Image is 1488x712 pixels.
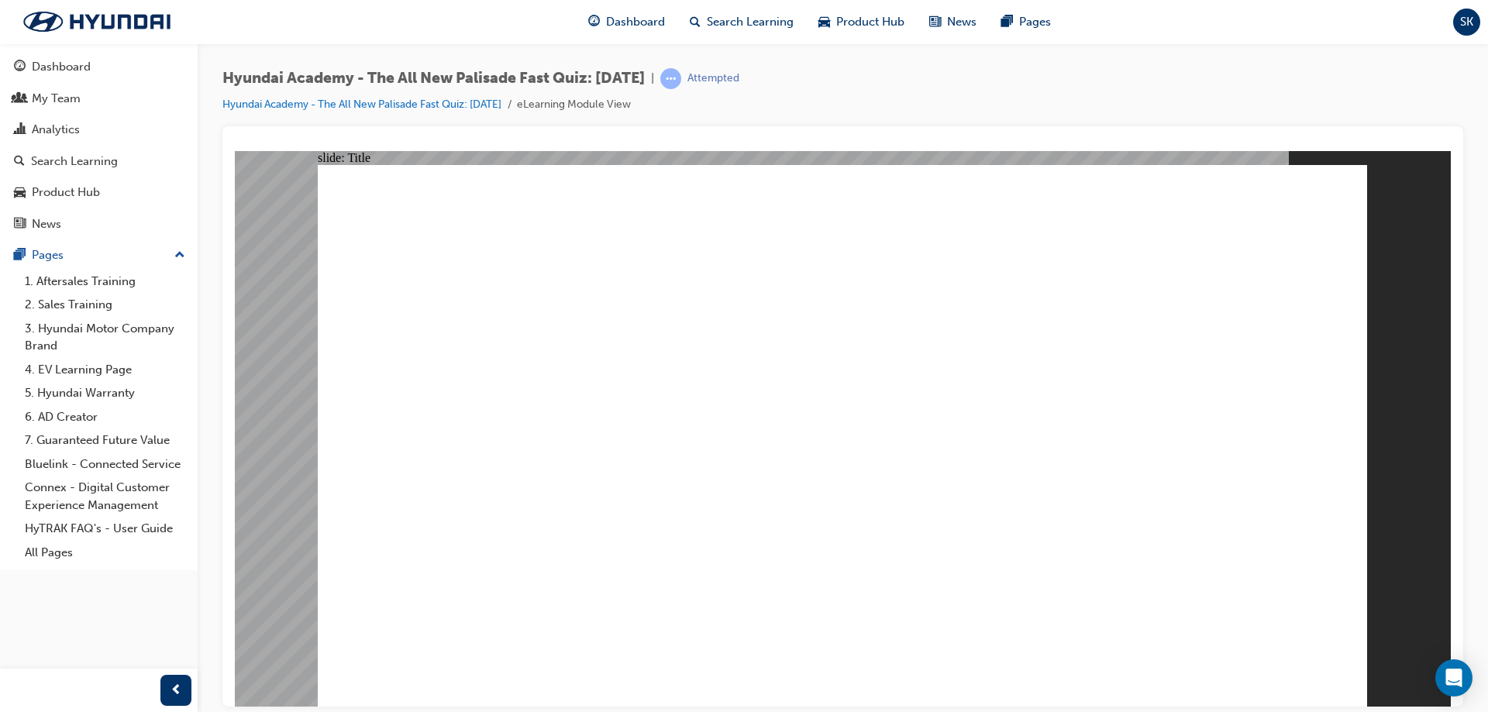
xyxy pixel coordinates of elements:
[690,12,701,32] span: search-icon
[14,186,26,200] span: car-icon
[6,210,191,239] a: News
[19,541,191,565] a: All Pages
[1001,12,1013,32] span: pages-icon
[170,681,182,700] span: prev-icon
[14,92,26,106] span: people-icon
[14,123,26,137] span: chart-icon
[6,50,191,241] button: DashboardMy TeamAnalyticsSearch LearningProduct HubNews
[818,12,830,32] span: car-icon
[19,293,191,317] a: 2. Sales Training
[19,381,191,405] a: 5. Hyundai Warranty
[6,241,191,270] button: Pages
[917,6,989,38] a: news-iconNews
[14,218,26,232] span: news-icon
[19,358,191,382] a: 4. EV Learning Page
[14,249,26,263] span: pages-icon
[1460,13,1473,31] span: SK
[6,84,191,113] a: My Team
[19,452,191,476] a: Bluelink - Connected Service
[8,5,186,38] img: Trak
[31,153,118,170] div: Search Learning
[6,115,191,144] a: Analytics
[806,6,917,38] a: car-iconProduct Hub
[32,58,91,76] div: Dashboard
[687,71,739,86] div: Attempted
[19,270,191,294] a: 1. Aftersales Training
[19,476,191,517] a: Connex - Digital Customer Experience Management
[19,428,191,452] a: 7. Guaranteed Future Value
[606,13,665,31] span: Dashboard
[14,155,25,169] span: search-icon
[32,90,81,108] div: My Team
[947,13,976,31] span: News
[32,121,80,139] div: Analytics
[989,6,1063,38] a: pages-iconPages
[517,96,631,114] li: eLearning Module View
[1019,13,1051,31] span: Pages
[1435,659,1472,697] div: Open Intercom Messenger
[32,246,64,264] div: Pages
[19,317,191,358] a: 3. Hyundai Motor Company Brand
[32,184,100,201] div: Product Hub
[660,68,681,89] span: learningRecordVerb_ATTEMPT-icon
[6,178,191,207] a: Product Hub
[14,60,26,74] span: guage-icon
[677,6,806,38] a: search-iconSearch Learning
[651,70,654,88] span: |
[929,12,941,32] span: news-icon
[32,215,61,233] div: News
[19,405,191,429] a: 6. AD Creator
[6,53,191,81] a: Dashboard
[576,6,677,38] a: guage-iconDashboard
[222,70,645,88] span: Hyundai Academy - The All New Palisade Fast Quiz: [DATE]
[1453,9,1480,36] button: SK
[836,13,904,31] span: Product Hub
[6,147,191,176] a: Search Learning
[222,98,501,111] a: Hyundai Academy - The All New Palisade Fast Quiz: [DATE]
[588,12,600,32] span: guage-icon
[19,517,191,541] a: HyTRAK FAQ's - User Guide
[174,246,185,266] span: up-icon
[707,13,794,31] span: Search Learning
